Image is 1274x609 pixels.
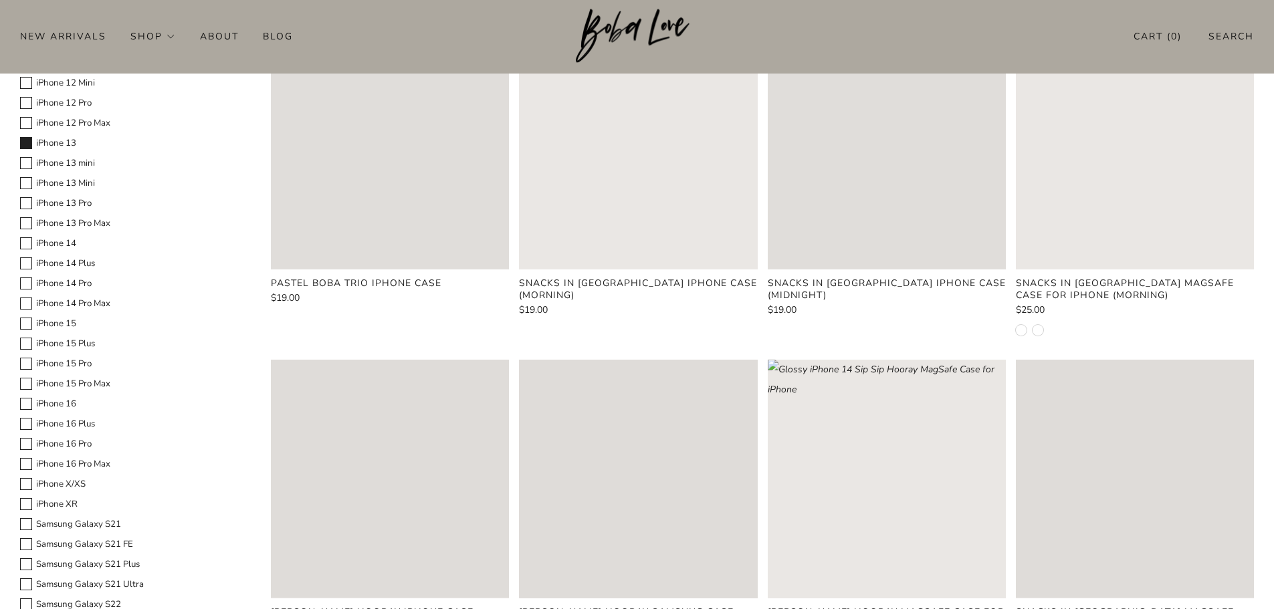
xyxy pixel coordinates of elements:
span: $19.00 [768,303,797,316]
image-skeleton: Loading image: iPhone 16 Pro Max Pastel Boba Trio iPhone Case [271,31,509,269]
label: iPhone 12 Pro Max [20,116,251,131]
a: Snacks in [GEOGRAPHIC_DATA] iPhone Case (Midnight) [768,277,1006,301]
label: Samsung Galaxy S21 Plus [20,557,251,572]
product-card-title: Snacks in [GEOGRAPHIC_DATA] iPhone Case (Midnight) [768,277,1006,301]
a: iPhone 16 Pro Max Snacks in Taiwan iPhone Case (Midnight) Loading image: iPhone 16 Pro Max Snacks... [768,31,1006,269]
label: iPhone 12 Pro [20,96,251,111]
a: Glossy iPhone 14 Snacks in Taiwan MagSafe Case for iPhone (Midnight) Loading image: Glossy iPhone... [1016,360,1254,598]
label: Samsung Galaxy S21 FE [20,537,251,552]
span: $25.00 [1016,303,1045,316]
image-skeleton: Loading image: iPhone 16 Pro Max Snacks in Taiwan iPhone Case (Midnight) [768,31,1006,269]
a: $19.00 [519,306,757,315]
a: Search [1208,25,1254,47]
label: iPhone 16 Pro Max [20,457,251,472]
label: iPhone 16 Pro [20,437,251,452]
a: Snacks in [GEOGRAPHIC_DATA] MagSafe Case for iPhone (Morning) [1016,277,1254,301]
a: Samsung Galaxy S24 Ultra Sip Sip Hooray Samsung Case (Clear) Loading image: Samsung Galaxy S24 Ul... [519,360,757,598]
label: iPhone 15 Plus [20,336,251,352]
a: New Arrivals [20,25,106,47]
a: $19.00 [768,306,1006,315]
a: Blog [263,25,293,47]
a: $25.00 [1016,306,1254,315]
label: Samsung Galaxy S21 [20,517,251,532]
label: iPhone 15 [20,316,251,332]
a: Snacks in [GEOGRAPHIC_DATA] iPhone Case (Morning) [519,277,757,301]
label: iPhone 16 [20,396,251,412]
image-skeleton: Loading image: Samsung Galaxy S24 Ultra Sip Sip Hooray Samsung Case (Clear) [519,360,757,598]
a: Pastel Boba Trio iPhone Case [271,277,509,289]
label: iPhone 13 Pro [20,196,251,211]
span: $19.00 [271,291,300,304]
a: About [200,25,239,47]
product-card-title: Snacks in [GEOGRAPHIC_DATA] iPhone Case (Morning) [519,277,757,301]
label: iPhone X/XS [20,477,251,492]
label: iPhone 15 Pro [20,356,251,372]
label: iPhone 14 Plus [20,256,251,271]
product-card-title: Snacks in [GEOGRAPHIC_DATA] MagSafe Case for iPhone (Morning) [1016,277,1234,301]
a: iPhone 15 Pro Max Sip Sip Hooray iPhone Case (Snap) Loading image: iPhone 15 Pro Max Sip Sip Hoor... [271,360,509,598]
label: iPhone 13 mini [20,156,251,171]
label: iPhone 14 Pro [20,276,251,291]
a: iPhone 16 Pro Max Snacks in Taiwan iPhone Case (Morning) Loading image: iPhone 16 Pro Max Snacks ... [519,31,757,269]
a: Shop [130,25,176,47]
product-card-title: Pastel Boba Trio iPhone Case [271,277,441,289]
image-skeleton: Loading image: Glossy iPhone 14 Sip Sip Hooray MagSafe Case for iPhone [768,360,1006,598]
label: iPhone 12 Mini [20,76,251,91]
label: iPhone 14 [20,236,251,251]
a: Cart [1134,25,1182,47]
label: iPhone 16 Plus [20,416,251,432]
image-skeleton: Loading image: iPhone 15 Pro Max Sip Sip Hooray iPhone Case (Snap) [271,360,509,598]
items-count: 0 [1171,30,1178,43]
label: iPhone XR [20,497,251,512]
a: iPhone 16 Pro Max Pastel Boba Trio iPhone Case Loading image: iPhone 16 Pro Max Pastel Boba Trio ... [271,31,509,269]
label: iPhone 13 [20,136,251,151]
a: Glossy iPhone 14 Snacks in Taiwan MagSafe Case for iPhone (Morning) Loading image: Glossy iPhone ... [1016,31,1254,269]
label: iPhone 15 Pro Max [20,376,251,392]
span: $19.00 [519,303,548,316]
label: iPhone 13 Pro Max [20,216,251,231]
a: Glossy iPhone 14 Sip Sip Hooray MagSafe Case for iPhone Loading image: Glossy iPhone 14 Sip Sip H... [768,360,1006,598]
a: $19.00 [271,293,509,303]
label: iPhone 14 Pro Max [20,296,251,312]
label: Samsung Galaxy S21 Ultra [20,577,251,592]
img: Boba Love [576,9,698,64]
label: iPhone 13 Mini [20,176,251,191]
image-skeleton: Loading image: Glossy iPhone 14 Snacks in Taiwan MagSafe Case for iPhone (Midnight) [1016,360,1254,598]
